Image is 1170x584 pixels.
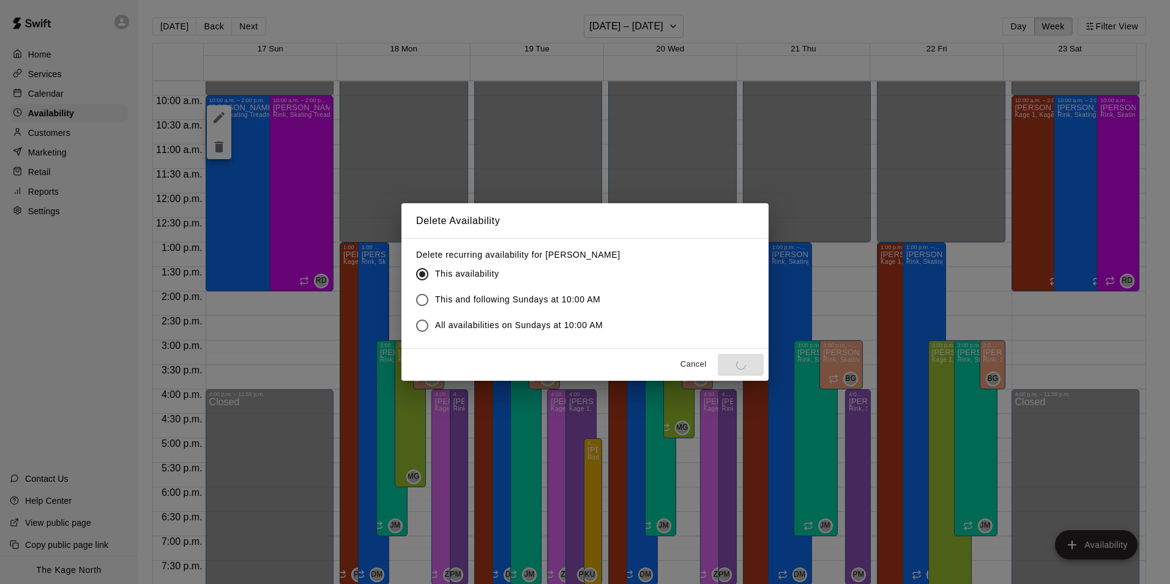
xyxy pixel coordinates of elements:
span: This and following Sundays at 10:00 AM [435,293,600,306]
label: Delete recurring availability for [PERSON_NAME] [416,249,620,261]
span: This availability [435,268,499,280]
span: All availabilities on Sundays at 10:00 AM [435,319,603,332]
button: Cancel [674,355,713,374]
h2: Delete Availability [401,203,769,239]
